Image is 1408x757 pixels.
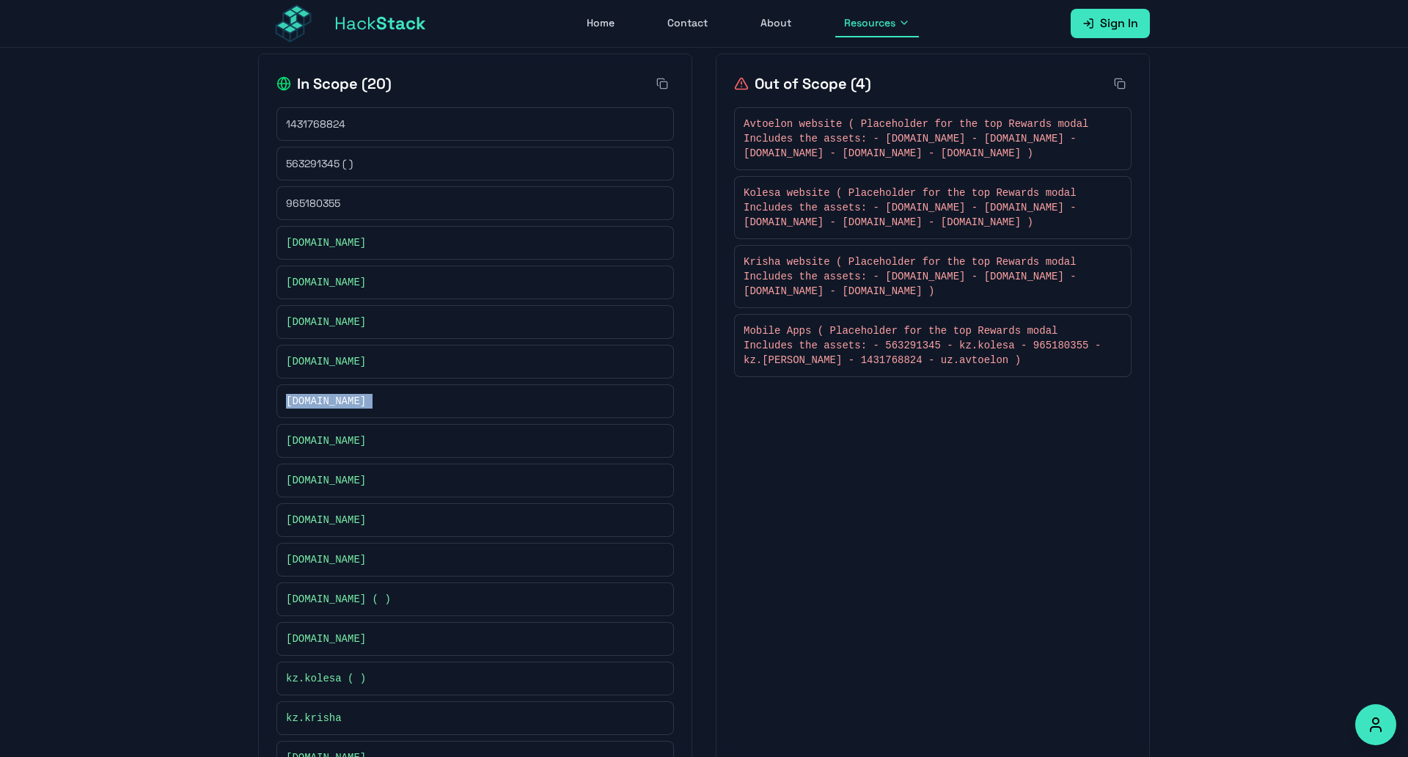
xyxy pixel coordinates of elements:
[286,632,366,646] span: [DOMAIN_NAME]
[578,10,623,37] a: Home
[286,156,353,171] span: 563291345 ( )
[286,434,366,448] span: [DOMAIN_NAME]
[1071,9,1150,38] a: Sign In
[752,10,800,37] a: About
[276,73,392,94] h2: In Scope ( 20 )
[286,394,366,409] span: [DOMAIN_NAME]
[1355,704,1396,745] button: Accessibility Options
[286,196,340,211] span: 965180355
[844,15,895,30] span: Resources
[659,10,716,37] a: Contact
[1108,72,1132,95] button: Copy all out-of-scope items
[286,671,366,686] span: kz.kolesa ( )
[286,235,366,250] span: [DOMAIN_NAME]
[286,711,342,725] span: kz.krisha
[286,592,391,607] span: [DOMAIN_NAME] ( )
[1100,15,1138,32] span: Sign In
[744,186,1107,230] span: Kolesa website ( Placeholder for the top Rewards modal Includes the assets: - [DOMAIN_NAME] - [DO...
[744,255,1107,299] span: Krisha website ( Placeholder for the top Rewards modal Includes the assets: - [DOMAIN_NAME] - [DO...
[334,12,426,35] span: Hack
[744,323,1107,367] span: Mobile Apps ( Placeholder for the top Rewards modal Includes the assets: - 563291345 - kz.kolesa ...
[286,275,366,290] span: [DOMAIN_NAME]
[286,513,366,527] span: [DOMAIN_NAME]
[286,473,366,488] span: [DOMAIN_NAME]
[286,117,345,131] span: 1431768824
[286,315,366,329] span: [DOMAIN_NAME]
[835,10,919,37] button: Resources
[744,117,1107,161] span: Avtoelon website ( Placeholder for the top Rewards modal Includes the assets: - [DOMAIN_NAME] - [...
[650,72,674,95] button: Copy all in-scope items
[734,73,871,94] h2: Out of Scope ( 4 )
[376,12,426,34] span: Stack
[286,552,366,567] span: [DOMAIN_NAME]
[286,354,366,369] span: [DOMAIN_NAME]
